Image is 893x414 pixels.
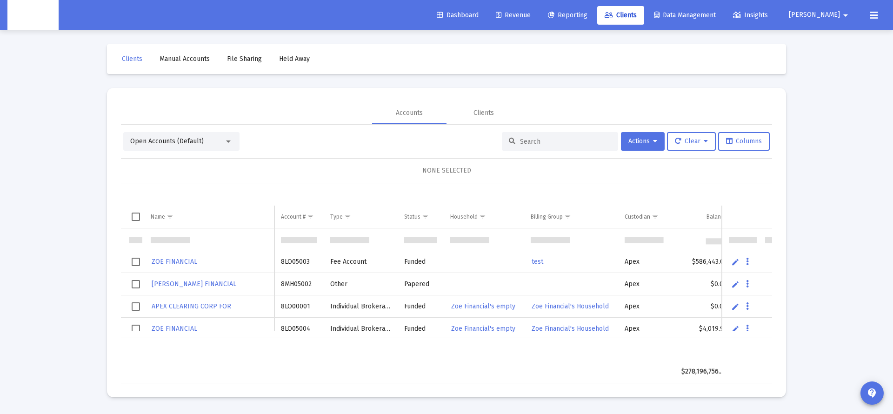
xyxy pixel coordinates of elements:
a: Insights [726,6,775,25]
a: Edit [731,302,740,311]
a: ZOE FINANCIAL [151,322,198,335]
div: Accounts [396,108,423,118]
a: File Sharing [220,50,269,68]
mat-icon: contact_support [866,387,878,399]
span: [PERSON_NAME] [789,11,840,19]
a: Dashboard [429,6,486,25]
button: Actions [621,132,665,151]
span: [PERSON_NAME] FINANCIAL [152,280,236,288]
td: $4,019.97 [675,318,733,340]
span: Data Management [654,11,716,19]
input: Search [520,138,611,146]
td: $586,443.01 [675,251,733,273]
span: Show filter options for column 'Account #' [307,213,314,220]
td: Apex [618,295,675,318]
td: Column Household [444,206,524,228]
a: Revenue [488,6,538,25]
a: [PERSON_NAME] FINANCIAL [151,277,237,291]
span: Show filter options for column 'Household' [479,213,486,220]
td: Individual Brokerage [324,318,398,340]
a: Zoe Financial's empty [450,322,516,335]
span: File Sharing [227,55,262,63]
mat-icon: arrow_drop_down [840,6,851,25]
button: Columns [718,132,770,151]
td: Apex [618,318,675,340]
span: Zoe Financial's empty [451,325,515,333]
div: Account # [281,213,306,220]
span: ZOE FINANCIAL [152,258,197,266]
a: APEX CLEARING CORP FOR [151,300,232,313]
div: NONE SELECTED [128,166,765,175]
td: 8LO05004 [274,318,324,340]
a: Manual Accounts [152,50,217,68]
td: Column Balance [675,206,733,228]
div: Select row [132,325,140,333]
span: Clients [605,11,637,19]
a: Edit [731,280,740,288]
td: Fee Account [324,251,398,273]
td: Column Billing Group [524,206,618,228]
button: Clear [667,132,716,151]
td: Individual Brokerage [324,295,398,318]
td: Apex [618,273,675,295]
a: Held Away [272,50,317,68]
span: Dashboard [437,11,479,19]
a: Edit [731,325,740,333]
div: Funded [404,257,437,267]
span: Show filter options for column 'Custodian' [652,213,659,220]
a: Clients [114,50,150,68]
span: Clear [675,137,708,145]
span: Held Away [279,55,310,63]
div: Household [450,213,478,220]
div: Funded [404,302,437,311]
span: Actions [628,137,657,145]
div: Status [404,213,420,220]
span: Show filter options for column 'Billing Group' [564,213,571,220]
span: Zoe Financial's Household [532,325,609,333]
td: Other [324,273,398,295]
div: Type [330,213,343,220]
img: Dashboard [14,6,52,25]
div: Funded [404,324,437,334]
div: Select row [132,258,140,266]
td: Apex [618,251,675,273]
span: ZOE FINANCIAL [152,325,197,333]
span: APEX CLEARING CORP FOR [152,302,231,310]
td: 8MH05002 [274,273,324,295]
td: Column Custodian [618,206,675,228]
span: Zoe Financial's Household [532,302,609,310]
div: Select row [132,302,140,311]
div: Billing Group [531,213,563,220]
span: Show filter options for column 'Status' [422,213,429,220]
span: Columns [726,137,762,145]
a: ZOE FINANCIAL [151,255,198,268]
span: Reporting [548,11,587,19]
a: Data Management [646,6,723,25]
span: Zoe Financial's empty [451,302,515,310]
div: Select row [132,280,140,288]
div: Clients [473,108,494,118]
a: Reporting [540,6,595,25]
a: Edit [731,258,740,266]
span: Revenue [496,11,531,19]
span: Open Accounts (Default) [130,137,204,145]
td: 8LO00001 [274,295,324,318]
span: test [532,258,543,266]
span: Clients [122,55,142,63]
span: Insights [733,11,768,19]
a: Clients [597,6,644,25]
div: Select all [132,213,140,221]
a: Zoe Financial's Household [531,322,610,335]
a: test [531,255,544,268]
span: Show filter options for column 'Type' [344,213,351,220]
td: Column Name [144,206,274,228]
a: Zoe Financial's empty [450,300,516,313]
div: Balance [706,213,727,220]
a: Zoe Financial's Household [531,300,610,313]
div: Data grid [121,183,772,383]
td: $0.00 [675,273,733,295]
td: $0.00 [675,295,733,318]
td: Column Account # [274,206,324,228]
div: $278,196,756.29 [681,367,727,376]
td: Column Status [398,206,444,228]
